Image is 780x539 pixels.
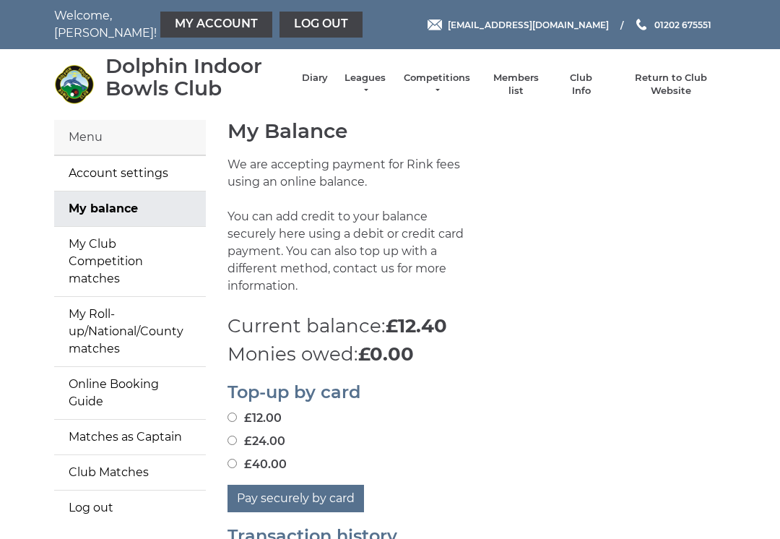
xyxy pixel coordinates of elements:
[448,19,609,30] span: [EMAIL_ADDRESS][DOMAIN_NAME]
[227,383,726,402] h2: Top-up by card
[54,491,206,525] a: Log out
[54,455,206,490] a: Club Matches
[160,12,272,38] a: My Account
[428,20,442,30] img: Email
[227,340,726,368] p: Monies owed:
[54,420,206,454] a: Matches as Captain
[636,19,646,30] img: Phone us
[227,456,287,473] label: £40.00
[428,18,609,32] a: Email [EMAIL_ADDRESS][DOMAIN_NAME]
[634,18,711,32] a: Phone us 01202 675551
[54,120,206,155] div: Menu
[227,436,237,445] input: £24.00
[227,312,726,340] p: Current balance:
[227,120,726,142] h1: My Balance
[227,413,237,422] input: £12.00
[342,72,388,98] a: Leagues
[54,156,206,191] a: Account settings
[302,72,328,85] a: Diary
[105,55,287,100] div: Dolphin Indoor Bowls Club
[54,191,206,226] a: My balance
[227,485,364,512] button: Pay securely by card
[617,72,726,98] a: Return to Club Website
[54,64,94,104] img: Dolphin Indoor Bowls Club
[279,12,363,38] a: Log out
[227,459,237,468] input: £40.00
[386,314,447,337] strong: £12.40
[227,156,466,312] p: We are accepting payment for Rink fees using an online balance. You can add credit to your balanc...
[54,227,206,296] a: My Club Competition matches
[560,72,602,98] a: Club Info
[654,19,711,30] span: 01202 675551
[54,367,206,419] a: Online Booking Guide
[227,410,282,427] label: £12.00
[402,72,472,98] a: Competitions
[485,72,545,98] a: Members list
[54,297,206,366] a: My Roll-up/National/County matches
[54,7,321,42] nav: Welcome, [PERSON_NAME]!
[358,342,414,366] strong: £0.00
[227,433,285,450] label: £24.00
